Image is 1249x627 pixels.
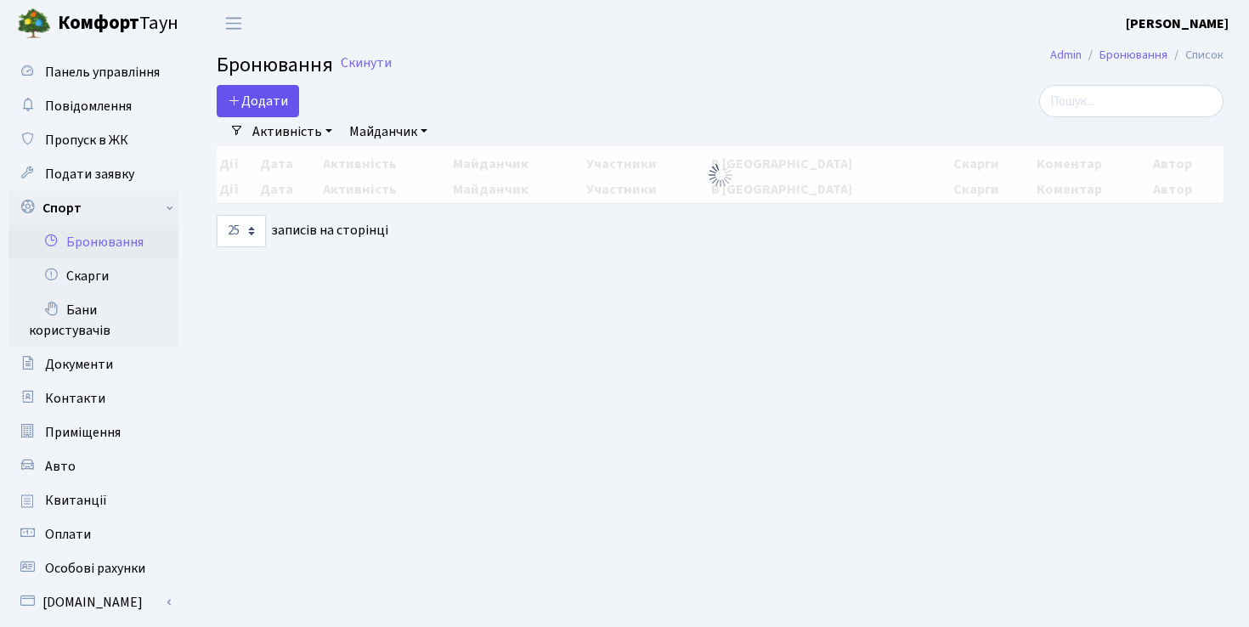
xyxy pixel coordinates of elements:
[45,131,128,150] span: Пропуск в ЖК
[707,161,734,189] img: Обробка...
[8,449,178,483] a: Авто
[45,355,113,374] span: Документи
[8,415,178,449] a: Приміщення
[45,165,134,184] span: Подати заявку
[217,215,388,247] label: записів на сторінці
[45,423,121,442] span: Приміщення
[217,215,266,247] select: записів на сторінці
[1126,14,1229,34] a: [PERSON_NAME]
[8,585,178,619] a: [DOMAIN_NAME]
[341,55,392,71] a: Скинути
[45,559,145,578] span: Особові рахунки
[45,525,91,544] span: Оплати
[217,50,333,80] span: Бронювання
[8,123,178,157] a: Пропуск в ЖК
[1050,46,1082,64] a: Admin
[8,89,178,123] a: Повідомлення
[8,517,178,551] a: Оплати
[217,85,299,117] button: Додати
[1099,46,1167,64] a: Бронювання
[1025,37,1249,73] nav: breadcrumb
[246,117,339,146] a: Активність
[8,157,178,191] a: Подати заявку
[342,117,434,146] a: Майданчик
[1167,46,1224,65] li: Список
[212,9,255,37] button: Переключити навігацію
[45,491,107,510] span: Квитанції
[8,347,178,381] a: Документи
[45,97,132,116] span: Повідомлення
[8,259,178,293] a: Скарги
[45,63,160,82] span: Панель управління
[8,551,178,585] a: Особові рахунки
[45,457,76,476] span: Авто
[45,389,105,408] span: Контакти
[8,293,178,347] a: Бани користувачів
[8,483,178,517] a: Квитанції
[17,7,51,41] img: logo.png
[1039,85,1224,117] input: Пошук...
[8,55,178,89] a: Панель управління
[58,9,178,38] span: Таун
[58,9,139,37] b: Комфорт
[8,191,178,225] a: Спорт
[8,381,178,415] a: Контакти
[8,225,178,259] a: Бронювання
[1126,14,1229,33] b: [PERSON_NAME]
